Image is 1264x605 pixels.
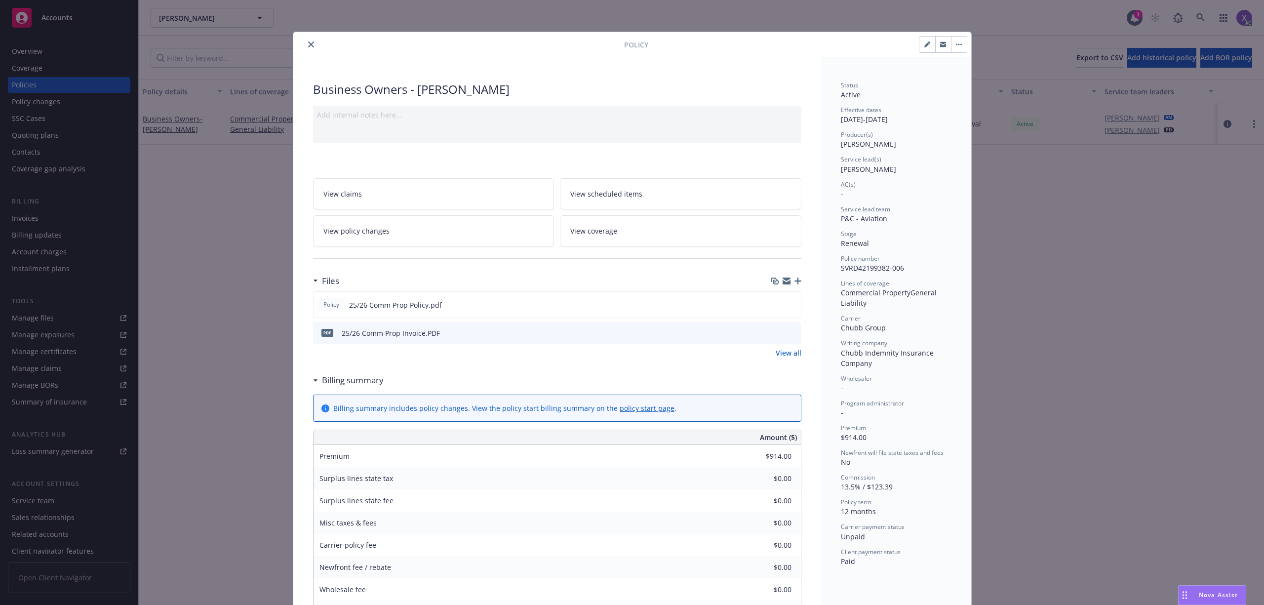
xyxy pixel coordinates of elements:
span: Service lead(s) [841,155,881,163]
div: Business Owners - [PERSON_NAME] [313,81,801,98]
span: Newfront will file state taxes and fees [841,448,944,457]
a: View scheduled items [560,178,801,209]
span: Active [841,90,861,99]
span: 13.5% / $123.39 [841,482,893,491]
span: Lines of coverage [841,279,889,287]
span: Status [841,81,858,89]
input: 0.00 [733,538,797,553]
span: [PERSON_NAME] [841,139,896,149]
span: Wholesale fee [319,585,366,594]
a: View all [776,348,801,358]
span: Policy [624,40,648,50]
span: Chubb Group [841,323,886,332]
div: Billing summary [313,374,384,387]
button: preview file [788,300,797,310]
a: View claims [313,178,554,209]
span: SVRD42199382-006 [841,263,904,273]
input: 0.00 [733,471,797,486]
input: 0.00 [733,516,797,530]
span: Paid [841,557,855,566]
button: preview file [789,328,797,338]
div: Files [313,275,339,287]
span: Renewal [841,239,869,248]
button: Nova Assist [1178,585,1246,605]
span: Premium [319,451,350,461]
span: - [841,189,843,199]
span: Producer(s) [841,130,873,139]
button: download file [772,300,780,310]
span: View claims [323,189,362,199]
a: View policy changes [313,215,554,246]
span: PDF [321,329,333,336]
span: Stage [841,230,857,238]
input: 0.00 [733,560,797,575]
h3: Files [322,275,339,287]
span: Unpaid [841,532,865,541]
h3: Billing summary [322,374,384,387]
input: 0.00 [733,582,797,597]
span: Writing company [841,339,887,347]
span: No [841,457,850,467]
span: - [841,408,843,417]
span: Commercial Property [841,288,910,297]
span: Carrier [841,314,861,323]
span: View coverage [570,226,617,236]
span: AC(s) [841,180,856,189]
span: [PERSON_NAME] [841,164,896,174]
span: Misc taxes & fees [319,518,377,527]
span: Carrier policy fee [319,540,376,550]
span: Effective dates [841,106,881,114]
input: 0.00 [733,449,797,464]
input: 0.00 [733,493,797,508]
span: Program administrator [841,399,904,407]
button: close [305,39,317,50]
span: Policy number [841,254,880,263]
div: Add internal notes here... [317,110,797,120]
div: 25/26 Comm Prop Invoice.PDF [342,328,440,338]
span: View policy changes [323,226,390,236]
span: $914.00 [841,433,867,442]
span: Surplus lines state fee [319,496,394,505]
span: View scheduled items [570,189,642,199]
a: View coverage [560,215,801,246]
span: Nova Assist [1199,591,1238,599]
span: Service lead team [841,205,890,213]
span: - [841,383,843,393]
span: Newfront fee / rebate [319,563,391,572]
a: policy start page [620,403,674,413]
span: Amount ($) [760,432,797,443]
button: download file [773,328,781,338]
span: Policy [321,300,341,309]
span: Commission [841,473,875,482]
div: [DATE] - [DATE] [841,106,951,124]
div: Billing summary includes policy changes. View the policy start billing summary on the . [333,403,676,413]
span: Policy term [841,498,871,506]
span: 12 months [841,507,876,516]
span: Client payment status [841,548,901,556]
div: Drag to move [1179,586,1191,605]
span: P&C - Aviation [841,214,887,223]
span: Chubb Indemnity Insurance Company [841,348,936,368]
span: Carrier payment status [841,523,905,531]
span: Wholesaler [841,374,872,383]
span: Premium [841,424,866,432]
span: 25/26 Comm Prop Policy.pdf [349,300,442,310]
span: General Liability [841,288,939,308]
span: Surplus lines state tax [319,474,393,483]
